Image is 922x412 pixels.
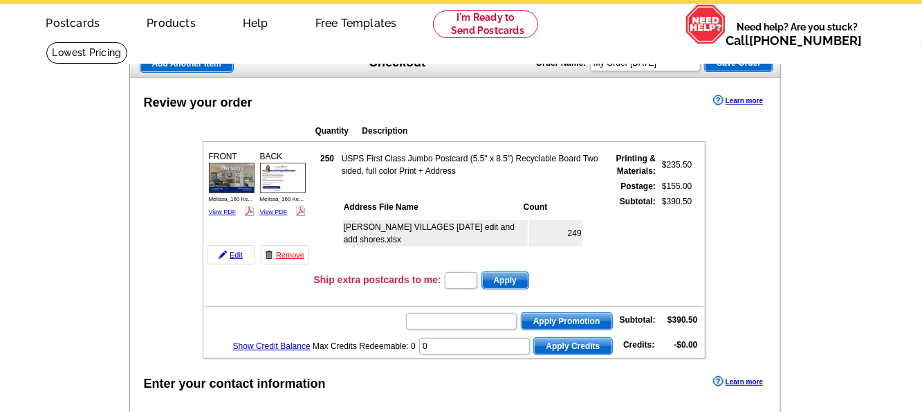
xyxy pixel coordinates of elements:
[750,33,863,48] a: [PHONE_NUMBER]
[341,152,602,178] td: USPS First Class Jumbo Postcard (5.5" x 8.5") Recyclable Board Two sided, full color Print + Address
[144,375,326,393] div: Enter your contact information
[726,33,863,48] span: Call
[313,341,416,351] span: Max Credits Redeemable: 0
[521,312,613,330] button: Apply Promotion
[219,251,227,259] img: pencil-icon.gif
[295,206,306,216] img: pdf_logo.png
[260,208,288,215] a: View PDF
[261,245,309,265] a: Remove
[144,93,252,112] div: Review your order
[209,196,253,202] span: Melissa_160 Ke...
[620,181,656,191] strong: Postage:
[209,163,255,193] img: small-thumb.jpg
[482,272,528,289] span: Apply
[481,271,529,289] button: Apply
[207,148,257,220] div: FRONT
[685,4,726,44] img: help
[233,341,311,351] a: Show Credit Balance
[207,245,255,265] a: Edit
[522,313,612,330] span: Apply Promotion
[343,200,522,214] th: Address File Name
[534,338,611,355] span: Apply Credits
[620,197,656,206] strong: Subtotal:
[315,124,360,138] th: Quantity
[140,55,233,72] span: Add Another Item
[320,154,334,163] strong: 250
[726,20,869,48] span: Need help? Are you stuck?
[24,6,122,38] a: Postcards
[221,6,291,38] a: Help
[125,6,218,38] a: Products
[260,196,304,202] span: Melissa_160 Ke...
[265,251,273,259] img: trashcan-icon.gif
[620,315,656,325] strong: Subtotal:
[343,220,528,247] td: [PERSON_NAME] VILLAGES [DATE] edit and add shores.xlsx
[260,163,306,193] img: small-thumb.jpg
[209,208,237,215] a: View PDF
[140,55,234,73] a: Add Another Item
[533,337,612,355] button: Apply Credits
[362,124,615,138] th: Description
[314,274,441,286] h3: Ship extra postcards to me:
[529,220,582,247] td: 249
[623,340,654,350] strong: Credits:
[616,154,656,176] strong: Printing & Materials:
[258,148,308,220] div: BACK
[523,200,582,214] th: Count
[293,6,419,38] a: Free Templates
[244,206,255,216] img: pdf_logo.png
[645,90,922,412] iframe: LiveChat chat widget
